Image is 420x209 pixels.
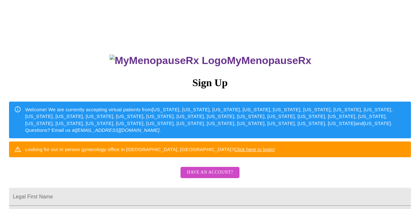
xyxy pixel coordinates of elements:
h3: MyMenopauseRx [10,55,411,67]
a: Have an account? [179,174,241,179]
h3: Sign Up [9,77,411,89]
div: Looking for our in person gynecology office in [GEOGRAPHIC_DATA], [GEOGRAPHIC_DATA]? [25,143,275,155]
button: Have an account? [181,167,239,178]
img: MyMenopauseRx Logo [110,55,227,67]
a: Click here to login! [234,147,275,152]
span: Have an account? [187,168,233,177]
div: Welcome! We are currently accepting virtual patients from [US_STATE], [US_STATE], [US_STATE], [US... [25,104,406,136]
em: [EMAIL_ADDRESS][DOMAIN_NAME] [76,127,160,133]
